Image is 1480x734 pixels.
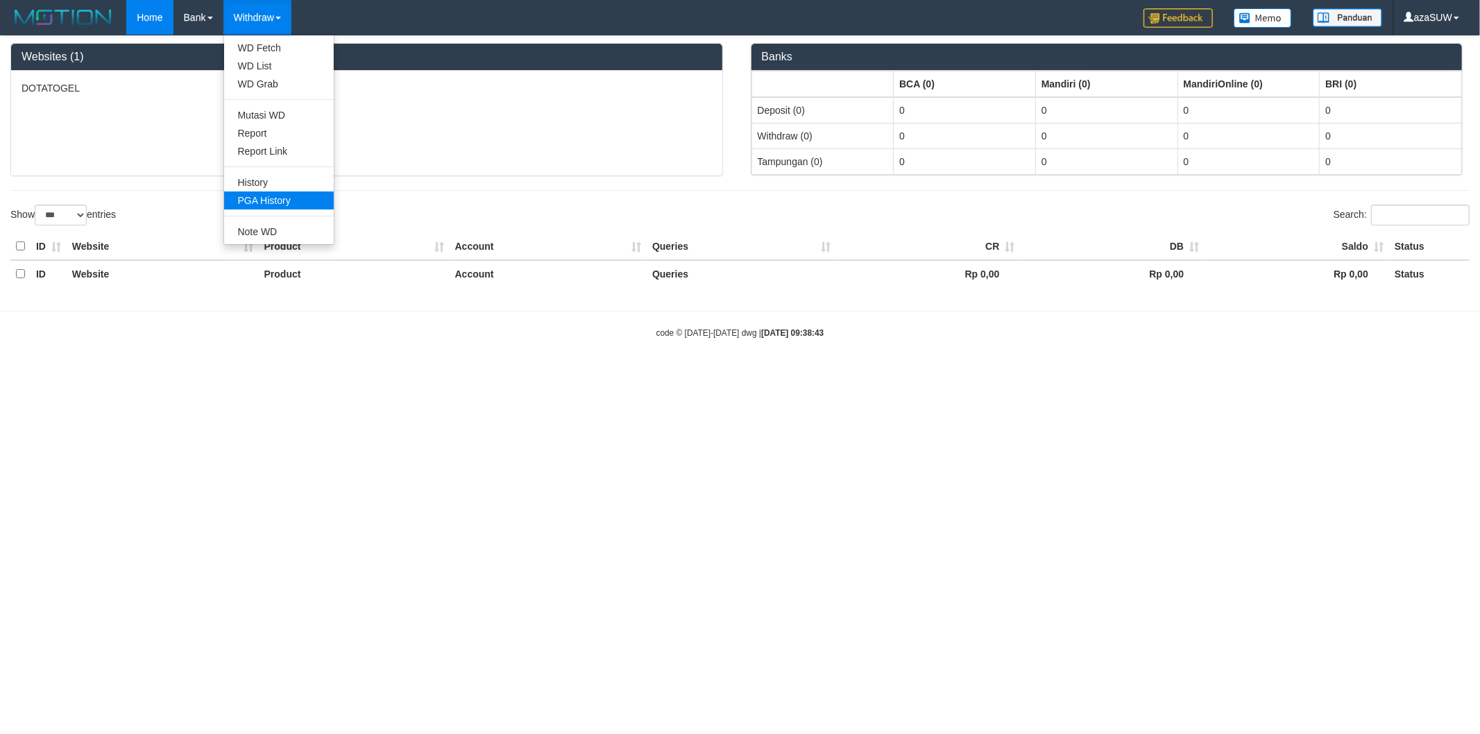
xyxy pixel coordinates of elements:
[761,328,824,338] strong: [DATE] 09:38:43
[894,148,1036,174] td: 0
[31,233,67,260] th: ID
[224,191,334,210] a: PGA History
[35,205,87,225] select: Showentries
[450,260,647,287] th: Account
[31,260,67,287] th: ID
[1320,97,1462,123] td: 0
[224,173,334,191] a: History
[1371,205,1470,225] input: Search:
[224,57,334,75] a: WD List
[1143,8,1213,28] img: Feedback.jpg
[1021,233,1205,260] th: DB
[1035,97,1177,123] td: 0
[1177,71,1320,97] th: Group: activate to sort column ascending
[836,233,1021,260] th: CR
[751,97,894,123] td: Deposit (0)
[224,39,334,57] a: WD Fetch
[1320,148,1462,174] td: 0
[10,7,116,28] img: MOTION_logo.png
[1021,260,1205,287] th: Rp 0,00
[656,328,824,338] small: code © [DATE]-[DATE] dwg |
[1177,97,1320,123] td: 0
[67,260,259,287] th: Website
[751,71,894,97] th: Group: activate to sort column ascending
[1035,148,1177,174] td: 0
[259,260,450,287] th: Product
[22,81,712,95] p: DOTATOGEL
[1234,8,1292,28] img: Button%20Memo.svg
[894,71,1036,97] th: Group: activate to sort column ascending
[224,223,334,241] a: Note WD
[10,205,116,225] label: Show entries
[647,233,836,260] th: Queries
[259,233,450,260] th: Product
[894,97,1036,123] td: 0
[1320,71,1462,97] th: Group: activate to sort column ascending
[67,233,259,260] th: Website
[751,123,894,148] td: Withdraw (0)
[1389,233,1470,260] th: Status
[1035,71,1177,97] th: Group: activate to sort column ascending
[1205,260,1389,287] th: Rp 0,00
[1205,233,1389,260] th: Saldo
[647,260,836,287] th: Queries
[1320,123,1462,148] td: 0
[751,148,894,174] td: Tampungan (0)
[224,124,334,142] a: Report
[22,51,712,63] h3: Websites (1)
[450,233,647,260] th: Account
[894,123,1036,148] td: 0
[224,106,334,124] a: Mutasi WD
[1177,148,1320,174] td: 0
[1313,8,1382,27] img: panduan.png
[1389,260,1470,287] th: Status
[224,142,334,160] a: Report Link
[1334,205,1470,225] label: Search:
[1035,123,1177,148] td: 0
[836,260,1021,287] th: Rp 0,00
[762,51,1452,63] h3: Banks
[1177,123,1320,148] td: 0
[224,75,334,93] a: WD Grab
